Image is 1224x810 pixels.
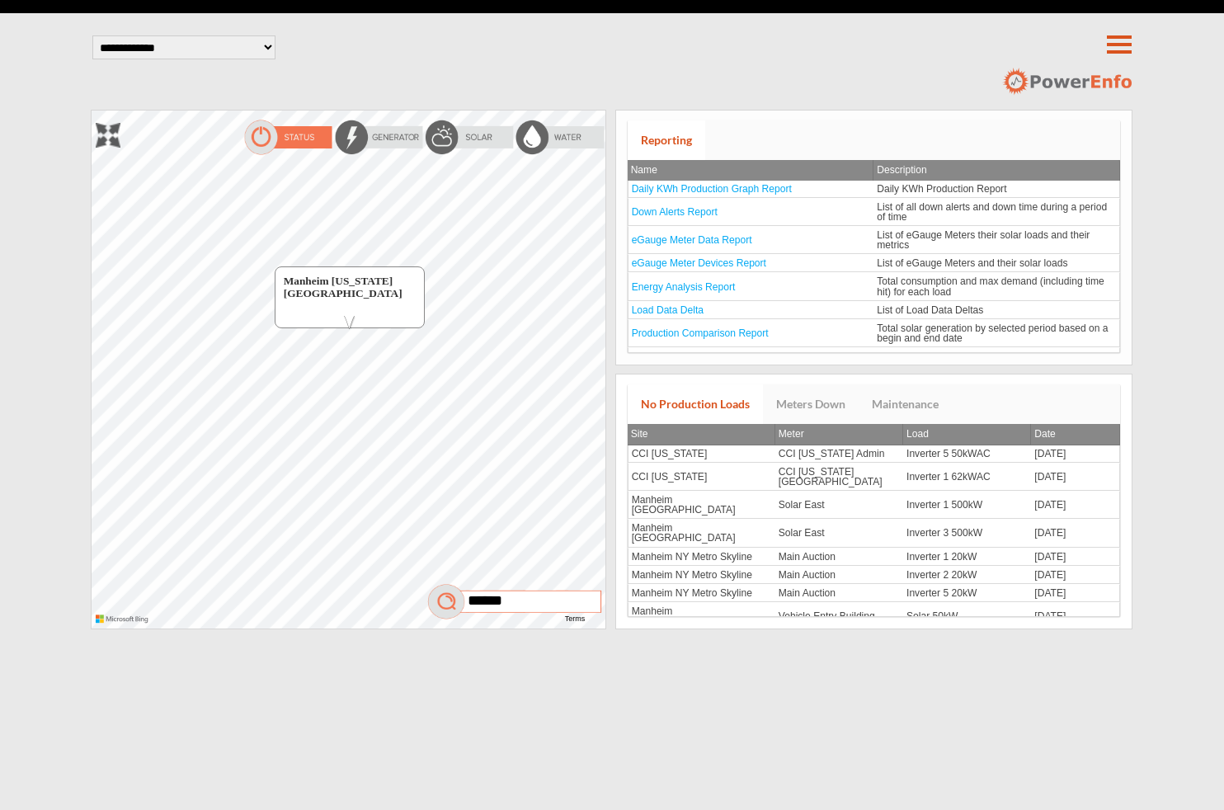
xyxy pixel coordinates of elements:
[859,384,952,424] a: Maintenance
[873,226,1120,254] td: List of eGauge Meters their solar loads and their metrics
[775,584,903,602] td: Main Auction
[1034,428,1056,440] span: Date
[903,491,1031,519] td: Inverter 1 500kW
[628,519,775,547] td: Manheim [GEOGRAPHIC_DATA]
[1031,566,1120,584] td: [DATE]
[903,424,1031,445] th: Load
[873,160,1120,181] th: Description
[775,548,903,566] td: Main Auction
[632,183,792,195] a: Daily KWh Production Graph Report
[632,327,769,339] a: Production Comparison Report
[906,428,929,440] span: Load
[1031,491,1120,519] td: [DATE]
[96,619,153,624] a: Microsoft Bing
[628,463,775,491] td: CCI [US_STATE]
[903,566,1031,584] td: Inverter 2 20kW
[775,424,903,445] th: Meter
[632,234,752,246] a: eGauge Meter Data Report
[275,267,424,308] div: Manheim [US_STATE][GEOGRAPHIC_DATA]
[515,119,605,156] img: waterOff.png
[903,463,1031,491] td: Inverter 1 62kWAC
[775,566,903,584] td: Main Auction
[775,491,903,519] td: Solar East
[426,583,605,620] img: mag.png
[632,304,704,316] a: Load Data Delta
[873,254,1120,272] td: List of eGauge Meters and their solar loads
[903,548,1031,566] td: Inverter 1 20kW
[628,384,763,424] a: No Production Loads
[1031,548,1120,566] td: [DATE]
[903,602,1031,630] td: Solar 50kW
[628,445,775,463] td: CCI [US_STATE]
[1002,68,1132,96] img: logo
[424,119,515,156] img: solarOff.png
[333,119,424,156] img: energyOff.png
[873,272,1120,300] td: Total consumption and max demand (including time hit) for each load
[628,424,775,445] th: Site
[628,120,705,160] a: Reporting
[873,198,1120,226] td: List of all down alerts and down time during a period of time
[628,160,874,181] th: Name
[1031,584,1120,602] td: [DATE]
[1031,519,1120,547] td: [DATE]
[1031,602,1120,630] td: [DATE]
[775,463,903,491] td: CCI [US_STATE][GEOGRAPHIC_DATA]
[1031,424,1120,445] th: Date
[1031,445,1120,463] td: [DATE]
[903,445,1031,463] td: Inverter 5 50kWAC
[631,164,657,176] span: Name
[632,206,718,218] a: Down Alerts Report
[873,319,1120,347] td: Total solar generation by selected period based on a begin and end date
[628,548,775,566] td: Manheim NY Metro Skyline
[632,281,736,293] a: Energy Analysis Report
[632,351,676,362] a: Site Alerts
[96,123,120,148] img: zoom.png
[775,602,903,630] td: Vehicle Entry Building
[631,428,648,440] span: Site
[873,181,1120,198] td: Daily KWh Production Report
[873,347,1120,365] td: List of several types of alerts
[775,519,903,547] td: Solar East
[628,602,775,630] td: Manheim [GEOGRAPHIC_DATA]
[877,164,927,176] span: Description
[628,584,775,602] td: Manheim NY Metro Skyline
[775,445,903,463] td: CCI [US_STATE] Admin
[242,119,333,156] img: statusOn.png
[632,257,766,269] a: eGauge Meter Devices Report
[903,519,1031,547] td: Inverter 3 500kW
[628,491,775,519] td: Manheim [GEOGRAPHIC_DATA]
[763,384,859,424] a: Meters Down
[628,566,775,584] td: Manheim NY Metro Skyline
[1031,463,1120,491] td: [DATE]
[903,584,1031,602] td: Inverter 5 20kW
[873,301,1120,319] td: List of Load Data Deltas
[779,428,804,440] span: Meter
